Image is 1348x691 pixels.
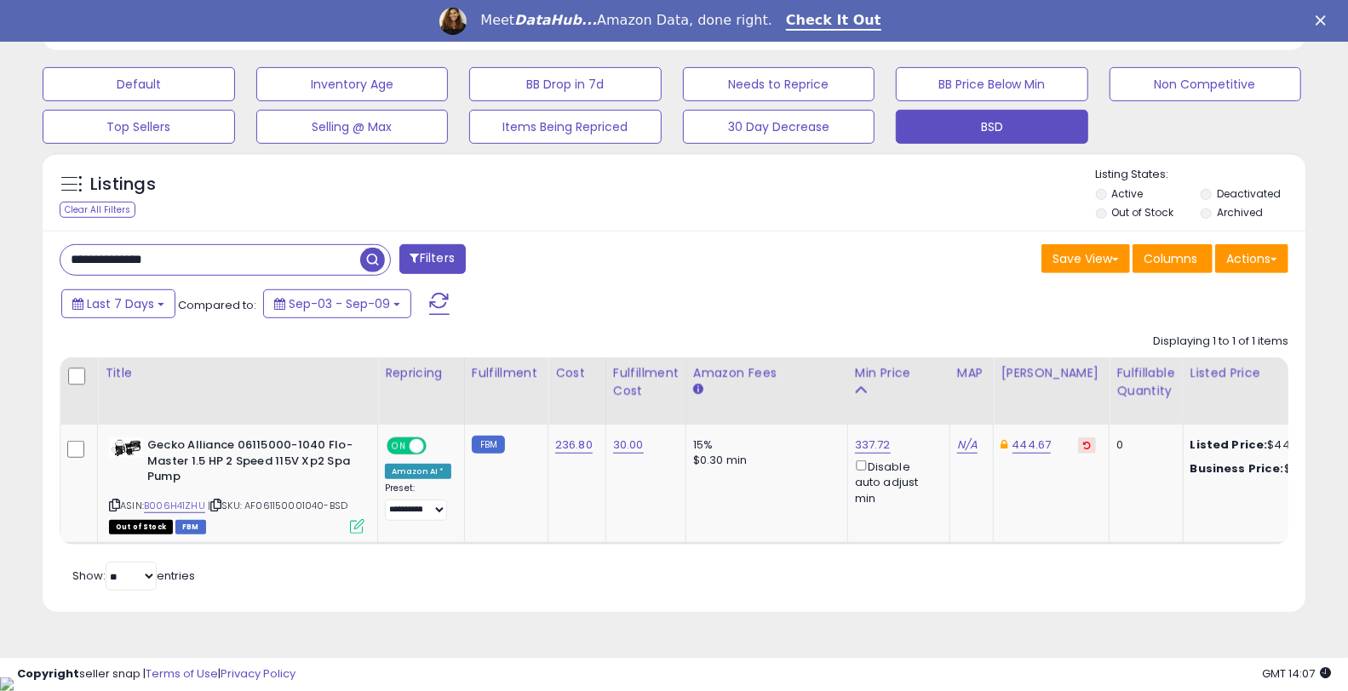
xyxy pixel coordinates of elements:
[1116,437,1169,453] div: 0
[90,173,156,197] h5: Listings
[555,364,599,382] div: Cost
[896,67,1088,101] button: BB Price Below Min
[1215,244,1288,273] button: Actions
[178,297,256,313] span: Compared to:
[175,520,206,534] span: FBM
[1262,665,1331,682] span: 2025-09-17 14:07 GMT
[43,110,235,144] button: Top Sellers
[1096,167,1305,183] p: Listing States:
[72,568,195,584] span: Show: entries
[439,8,467,35] img: Profile image for Georgie
[683,67,875,101] button: Needs to Reprice
[146,665,218,682] a: Terms of Use
[1112,186,1144,201] label: Active
[1110,67,1302,101] button: Non Competitive
[480,12,772,29] div: Meet Amazon Data, done right.
[1316,15,1333,26] div: Close
[105,364,370,382] div: Title
[208,499,347,512] span: | SKU: AF061150001040-BSD
[1190,364,1338,382] div: Listed Price
[1133,244,1213,273] button: Columns
[1190,437,1332,453] div: $444.67
[896,110,1088,144] button: BSD
[147,437,354,489] b: Gecko Alliance 06115000-1040 Flo-Master 1.5 HP 2 Speed 115V Xp2 Spa Pump
[289,295,390,312] span: Sep-03 - Sep-09
[1012,437,1052,454] a: 444.67
[693,453,835,468] div: $0.30 min
[693,364,840,382] div: Amazon Fees
[786,12,881,31] a: Check It Out
[514,12,597,28] i: DataHub...
[87,295,154,312] span: Last 7 Days
[683,110,875,144] button: 30 Day Decrease
[385,483,451,521] div: Preset:
[17,665,79,682] strong: Copyright
[472,364,541,382] div: Fulfillment
[469,110,662,144] button: Items Being Repriced
[613,364,679,400] div: Fulfillment Cost
[1041,244,1130,273] button: Save View
[1112,205,1174,220] label: Out of Stock
[1190,461,1332,477] div: $379.08
[109,520,173,534] span: All listings that are currently out of stock and unavailable for purchase on Amazon
[693,437,835,453] div: 15%
[60,202,135,218] div: Clear All Filters
[43,67,235,101] button: Default
[855,364,943,382] div: Min Price
[957,364,986,382] div: MAP
[1190,437,1268,453] b: Listed Price:
[472,436,505,454] small: FBM
[855,437,891,454] a: 337.72
[957,437,978,454] a: N/A
[61,289,175,318] button: Last 7 Days
[469,67,662,101] button: BB Drop in 7d
[1217,205,1263,220] label: Archived
[17,666,295,682] div: seller snap | |
[424,439,451,454] span: OFF
[1116,364,1175,400] div: Fulfillable Quantity
[1217,186,1281,201] label: Deactivated
[555,437,593,454] a: 236.80
[1190,460,1284,477] b: Business Price:
[613,437,644,454] a: 30.00
[385,464,451,479] div: Amazon AI *
[1001,364,1102,382] div: [PERSON_NAME]
[399,244,466,274] button: Filters
[388,439,410,454] span: ON
[109,437,364,532] div: ASIN:
[855,457,937,505] div: Disable auto adjust min
[1144,250,1197,267] span: Columns
[385,364,457,382] div: Repricing
[221,665,295,682] a: Privacy Policy
[256,67,449,101] button: Inventory Age
[109,437,143,458] img: 41rdID6b7aL._SL40_.jpg
[693,382,703,397] small: Amazon Fees.
[263,289,411,318] button: Sep-03 - Sep-09
[1153,334,1288,350] div: Displaying 1 to 1 of 1 items
[144,499,205,513] a: B006H41ZHU
[256,110,449,144] button: Selling @ Max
